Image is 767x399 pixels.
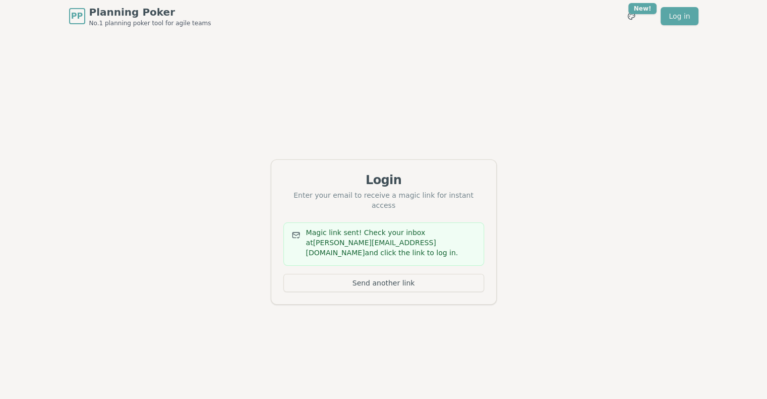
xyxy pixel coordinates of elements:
button: Send another link [283,274,484,292]
span: PP [71,10,83,22]
span: No.1 planning poker tool for agile teams [89,19,211,27]
a: Log in [661,7,698,25]
div: New! [628,3,657,14]
span: [PERSON_NAME][EMAIL_ADDRESS][DOMAIN_NAME] [306,239,436,257]
div: Enter your email to receive a magic link for instant access [283,190,484,210]
div: Login [283,172,484,188]
span: Planning Poker [89,5,211,19]
a: PPPlanning PokerNo.1 planning poker tool for agile teams [69,5,211,27]
div: Magic link sent! Check your inbox at and click the link to log in. [292,227,476,258]
button: New! [622,7,640,25]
